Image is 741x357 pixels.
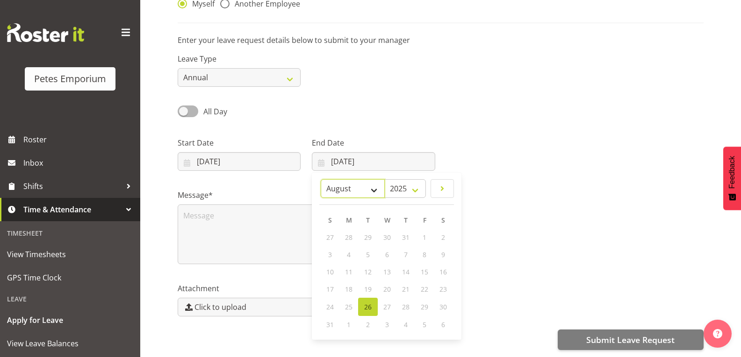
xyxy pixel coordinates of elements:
[328,216,332,224] span: S
[385,320,389,329] span: 3
[423,250,426,259] span: 8
[423,320,426,329] span: 5
[345,285,353,294] span: 18
[23,203,122,217] span: Time & Attendance
[7,336,133,350] span: View Leave Balances
[312,152,435,171] input: Click to select...
[383,233,391,242] span: 30
[366,320,370,329] span: 2
[328,250,332,259] span: 3
[178,152,301,171] input: Click to select...
[203,106,227,117] span: All Day
[383,302,391,311] span: 27
[23,156,136,170] span: Inbox
[326,267,334,276] span: 10
[2,243,138,266] a: View Timesheets
[7,23,84,42] img: Rosterit website logo
[364,302,372,311] span: 26
[2,289,138,308] div: Leave
[2,266,138,289] a: GPS Time Clock
[439,285,447,294] span: 23
[7,313,133,327] span: Apply for Leave
[713,329,722,338] img: help-xxl-2.png
[194,301,246,313] span: Click to upload
[404,250,408,259] span: 7
[421,302,428,311] span: 29
[586,334,675,346] span: Submit Leave Request
[178,53,301,64] label: Leave Type
[347,250,351,259] span: 4
[423,233,426,242] span: 1
[421,267,428,276] span: 15
[23,179,122,193] span: Shifts
[441,216,445,224] span: S
[34,72,106,86] div: Petes Emporium
[384,216,390,224] span: W
[423,216,426,224] span: F
[383,285,391,294] span: 20
[7,271,133,285] span: GPS Time Clock
[402,233,410,242] span: 31
[402,267,410,276] span: 14
[2,308,138,332] a: Apply for Leave
[2,224,138,243] div: Timesheet
[7,247,133,261] span: View Timesheets
[178,137,301,148] label: Start Date
[404,216,408,224] span: T
[23,133,136,147] span: Roster
[439,302,447,311] span: 30
[366,250,370,259] span: 5
[723,147,741,210] button: Feedback - Show survey
[421,285,428,294] span: 22
[345,267,353,276] span: 11
[441,250,445,259] span: 9
[346,216,352,224] span: M
[326,320,334,329] span: 31
[345,233,353,242] span: 28
[439,267,447,276] span: 16
[364,285,372,294] span: 19
[326,285,334,294] span: 17
[558,329,704,350] button: Submit Leave Request
[402,285,410,294] span: 21
[728,156,736,189] span: Feedback
[404,320,408,329] span: 4
[402,302,410,311] span: 28
[2,332,138,355] a: View Leave Balances
[178,189,435,201] label: Message*
[441,320,445,329] span: 6
[383,267,391,276] span: 13
[345,302,353,311] span: 25
[385,250,389,259] span: 6
[178,283,435,294] label: Attachment
[364,233,372,242] span: 29
[178,35,704,46] p: Enter your leave request details below to submit to your manager
[364,267,372,276] span: 12
[441,233,445,242] span: 2
[347,320,351,329] span: 1
[326,302,334,311] span: 24
[312,137,435,148] label: End Date
[366,216,370,224] span: T
[326,233,334,242] span: 27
